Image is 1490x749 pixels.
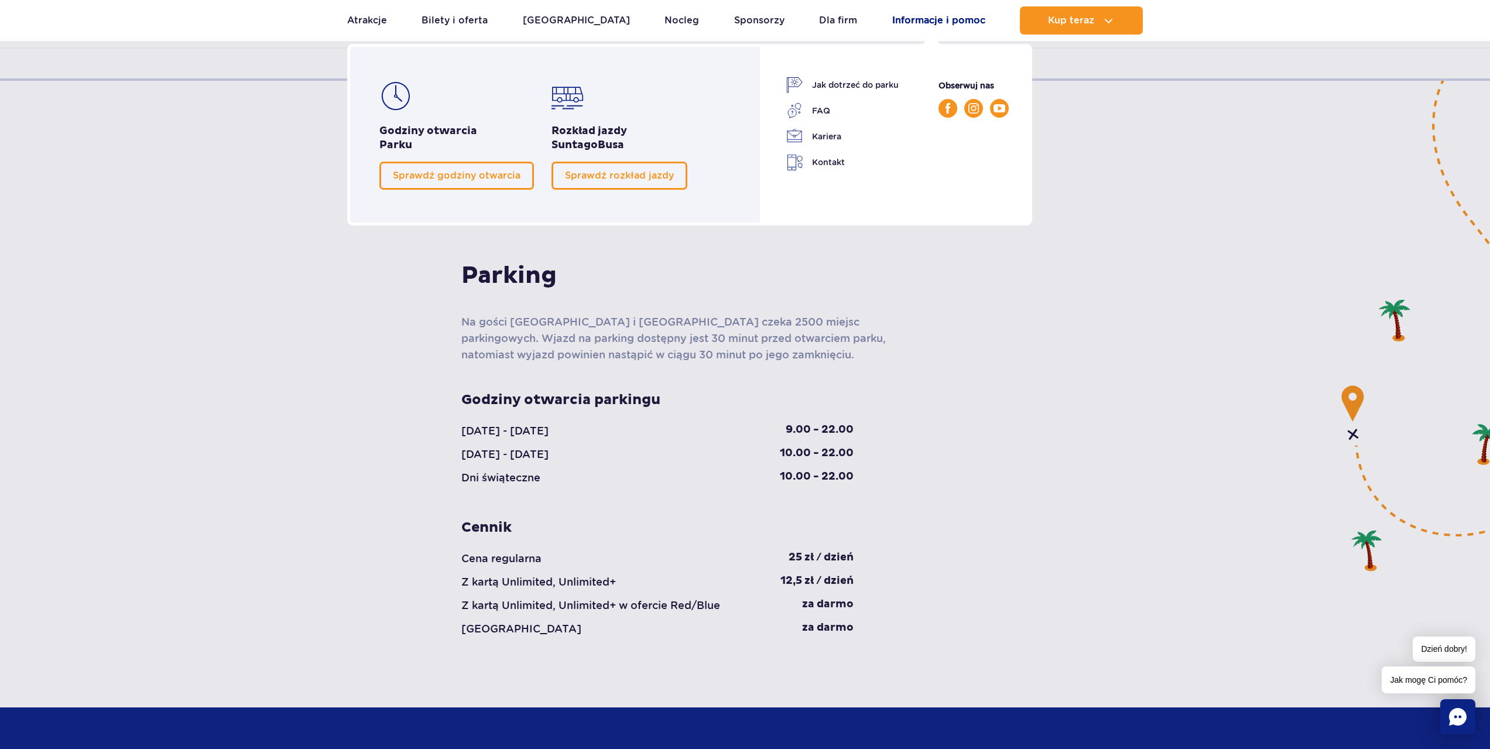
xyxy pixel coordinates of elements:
a: [GEOGRAPHIC_DATA] [523,6,630,35]
a: Informacje i pomoc [892,6,985,35]
a: FAQ [786,102,899,119]
span: Jak mogę Ci pomóc? [1382,666,1475,693]
a: Sprawdź godziny otwarcia [379,162,534,190]
h2: Godziny otwarcia Parku [379,124,534,152]
a: Sprawdź rozkład jazdy [552,162,687,190]
img: YouTube [994,104,1005,112]
a: Kariera [786,128,899,145]
a: Sponsorzy [734,6,785,35]
a: Nocleg [664,6,699,35]
a: Atrakcje [347,6,387,35]
div: Chat [1440,699,1475,734]
img: Facebook [946,103,950,114]
span: Sprawdź rozkład jazdy [565,170,674,181]
span: Suntago [552,138,598,152]
a: Dla firm [819,6,857,35]
h2: Rozkład jazdy Busa [552,124,687,152]
span: Kup teraz [1048,15,1094,26]
p: Obserwuj nas [938,79,1009,92]
a: Jak dotrzeć do parku [786,77,899,93]
img: Instagram [968,103,979,114]
a: Bilety i oferta [422,6,488,35]
button: Kup teraz [1020,6,1143,35]
a: Kontakt [786,154,899,171]
span: Sprawdź godziny otwarcia [393,170,520,181]
span: Dzień dobry! [1413,637,1475,662]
